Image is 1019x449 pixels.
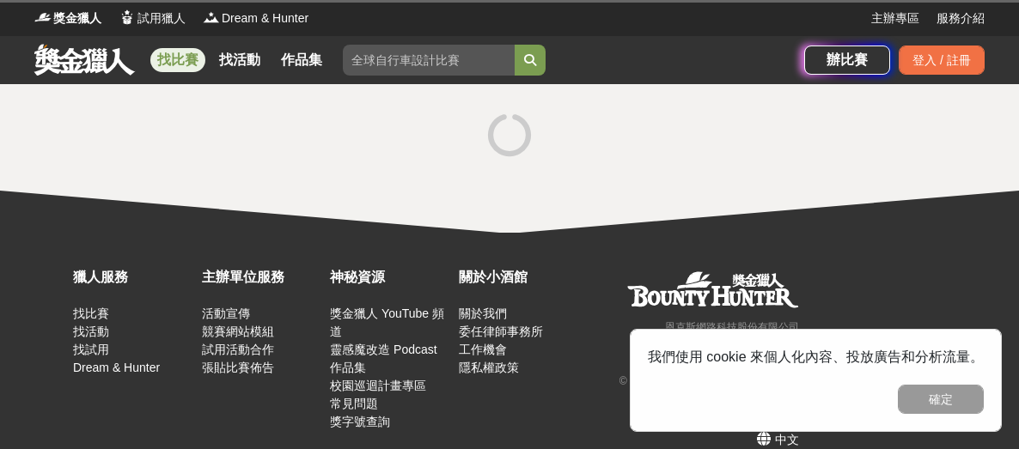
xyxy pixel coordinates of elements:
[73,267,193,288] div: 獵人服務
[137,9,186,27] span: 試用獵人
[330,415,390,428] a: 獎字號查詢
[203,9,308,27] a: LogoDream & Hunter
[459,267,579,288] div: 關於小酒館
[648,349,984,364] span: 我們使用 cookie 來個人化內容、投放廣告和分析流量。
[871,9,919,27] a: 主辦專區
[222,9,308,27] span: Dream & Hunter
[202,343,274,356] a: 試用活動合作
[330,306,444,338] a: 獎金獵人 YouTube 頻道
[459,343,507,356] a: 工作機會
[202,306,250,320] a: 活動宣傳
[119,9,186,27] a: Logo試用獵人
[899,46,985,75] div: 登入 / 註冊
[34,9,101,27] a: Logo獎金獵人
[53,9,101,27] span: 獎金獵人
[665,321,799,333] small: 恩克斯網路科技股份有限公司
[150,48,205,72] a: 找比賽
[34,9,52,26] img: Logo
[119,9,136,26] img: Logo
[73,306,109,320] a: 找比賽
[73,325,109,338] a: 找活動
[274,48,329,72] a: 作品集
[330,267,450,288] div: 神秘資源
[330,397,378,410] a: 常見問題
[212,48,267,72] a: 找活動
[937,9,985,27] a: 服務介紹
[202,267,322,288] div: 主辦單位服務
[330,379,426,392] a: 校園巡迴計畫專區
[804,46,890,75] a: 辦比賽
[619,375,799,387] small: © Copyright 2025 . All Rights Reserved.
[202,361,274,374] a: 張貼比賽佈告
[330,343,436,356] a: 靈感魔改造 Podcast
[898,385,984,414] button: 確定
[202,325,274,338] a: 競賽網站模組
[775,433,799,446] span: 中文
[330,361,366,374] a: 作品集
[459,306,507,320] a: 關於我們
[73,343,109,356] a: 找試用
[459,325,543,338] a: 委任律師事務所
[73,361,160,374] a: Dream & Hunter
[203,9,220,26] img: Logo
[343,45,515,76] input: 全球自行車設計比賽
[459,361,519,374] a: 隱私權政策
